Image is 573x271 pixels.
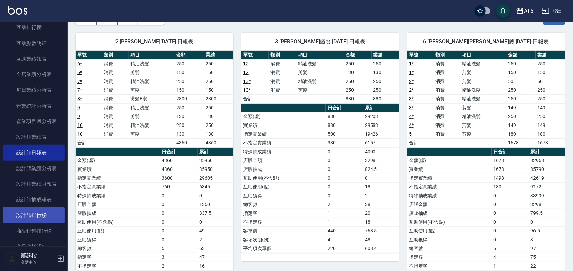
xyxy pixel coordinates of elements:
td: 互助使用(不含點) [407,218,492,226]
td: 4360 [175,138,204,147]
td: 880 [326,112,363,121]
td: 0 [492,191,529,200]
td: 130 [372,68,399,77]
td: 剪髮 [460,103,506,112]
td: 1678 [536,138,565,147]
td: 29583 [363,121,399,130]
td: 精油洗髮 [129,77,175,86]
td: 指定實業績 [76,174,160,182]
td: 6345 [198,182,233,191]
td: 250 [204,77,233,86]
td: 店販抽成 [241,165,326,174]
td: 180 [506,130,536,138]
td: 180 [492,182,529,191]
td: 880 [344,94,371,103]
td: 35950 [198,156,233,165]
td: 剪髮 [460,77,506,86]
td: 0 [492,200,529,209]
td: 合計 [76,138,102,147]
td: 剪髮 [129,130,175,138]
td: 250 [536,86,565,94]
td: 剪髮 [129,86,175,94]
td: 16 [198,262,233,270]
td: 824.5 [363,165,399,174]
td: 130 [204,130,233,138]
td: 消費 [434,121,461,130]
th: 累計 [198,148,233,156]
h5: 鄭莛楷 [21,252,55,259]
td: 店販抽成 [407,209,492,218]
td: 33999 [529,191,565,200]
td: 總客數 [76,244,160,253]
td: 消費 [269,68,296,77]
td: 金額(虛) [241,112,326,121]
p: 高階主管 [21,259,55,265]
td: 1678 [492,156,529,165]
td: 消費 [102,77,129,86]
td: 消費 [434,94,461,103]
td: 2 [326,200,363,209]
td: 3298 [529,200,565,209]
td: 799.5 [529,209,565,218]
td: 250 [204,121,233,130]
td: 29605 [198,174,233,182]
td: 互助使用(點) [407,226,492,235]
td: 47 [198,253,233,262]
button: save [496,4,510,18]
td: 1350 [198,200,233,209]
th: 日合計 [326,104,363,112]
td: 指定客 [241,209,326,218]
td: 總客數 [407,244,492,253]
td: 75 [529,253,565,262]
img: Person [5,252,19,266]
td: 130 [175,112,204,121]
th: 業績 [204,51,233,60]
td: 20 [363,209,399,218]
td: 剪髮 [129,112,175,121]
td: 消費 [102,121,129,130]
td: 消費 [269,86,296,94]
th: 單號 [407,51,434,60]
td: 150 [204,86,233,94]
span: 3 [PERSON_NAME]議賢 [DATE] 日報表 [250,38,391,45]
td: 4 [492,253,529,262]
td: 250 [344,59,371,68]
a: 商品銷售排行榜 [3,223,65,239]
td: 精油洗髮 [460,59,506,68]
td: 4360 [204,138,233,147]
td: 消費 [434,59,461,68]
a: 設計師排行榜 [3,207,65,223]
td: 0 [326,147,363,156]
td: 500 [326,130,363,138]
th: 累計 [529,148,565,156]
td: 50 [506,77,536,86]
td: 3 [529,235,565,244]
td: 380 [326,138,363,147]
td: 2 [198,235,233,244]
td: 0 [160,226,197,235]
td: 760 [160,182,197,191]
td: 19426 [363,130,399,138]
td: 消費 [269,77,296,86]
th: 項目 [129,51,175,60]
a: 12 [243,61,249,66]
td: 精油洗髮 [296,59,344,68]
td: 250 [175,103,204,112]
td: 互助使用(點) [241,182,326,191]
td: 客單價 [241,226,326,235]
td: 0 [326,165,363,174]
td: 互助獲得 [241,191,326,200]
td: 不指定客 [407,262,492,270]
td: 剪髮 [460,68,506,77]
td: 消費 [269,59,296,68]
img: Logo [8,6,27,15]
td: 消費 [102,59,129,68]
td: 客項次(服務) [241,235,326,244]
a: 營業項目月分析表 [3,114,65,129]
td: 180 [536,130,565,138]
td: 150 [175,68,204,77]
a: 12 [243,70,249,75]
td: 精油洗髮 [460,94,506,103]
a: 設計師業績分析表 [3,161,65,176]
td: 0 [492,235,529,244]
